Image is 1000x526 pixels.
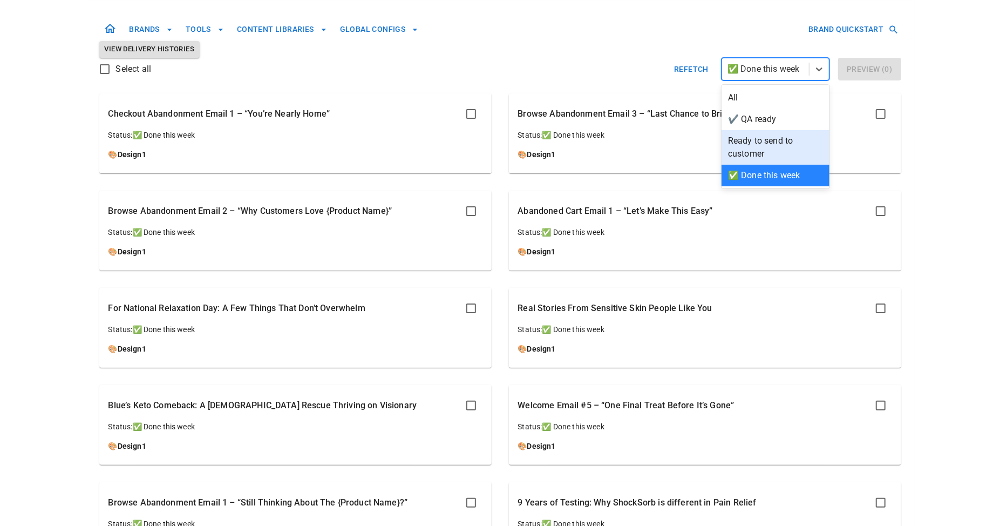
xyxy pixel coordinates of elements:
[108,302,365,315] p: For National Relaxation Day: A Few Things That Don’t Overwhelm
[118,150,146,159] a: Design1
[518,302,712,315] p: Real Stories From Sensitive Skin People Like You
[722,109,829,130] div: ✔️ QA ready
[527,247,556,256] a: Design1
[108,149,482,160] p: 🎨
[722,165,829,186] div: ✅ Done this week
[181,19,228,39] button: TOOLS
[118,247,146,256] a: Design1
[108,399,417,412] p: Blue’s Keto Comeback: A [DEMOGRAPHIC_DATA] Rescue Thriving on Visionary
[527,150,556,159] a: Design1
[99,41,200,58] button: View Delivery Histories
[108,324,482,335] p: Status: ✅ Done this week
[116,63,152,76] span: Select all
[518,227,892,238] p: Status: ✅ Done this week
[518,399,734,412] p: Welcome Email #5 – “One Final Treat Before It’s Gone”
[527,345,556,353] a: Design1
[518,343,892,354] p: 🎨
[108,496,408,509] p: Browse Abandonment Email 1 – “Still Thinking About The {Product Name}?”
[518,496,757,509] p: 9 Years of Testing: Why ShockSorb is different in Pain Relief
[108,246,482,257] p: 🎨
[518,130,892,140] p: Status: ✅ Done this week
[527,442,556,450] a: Design1
[518,149,892,160] p: 🎨
[670,58,713,80] button: Refetch
[722,87,829,109] div: All
[125,19,177,39] button: BRANDS
[233,19,331,39] button: CONTENT LIBRARIES
[108,205,392,218] p: Browse Abandonment Email 2 – “Why Customers Love {Product Name}”
[108,441,482,451] p: 🎨
[108,343,482,354] p: 🎨
[108,130,482,140] p: Status: ✅ Done this week
[108,107,330,120] p: Checkout Abandonment Email 1 – “You’re Nearly Home”
[518,107,826,120] p: Browse Abandonment Email 3 – “Last Chance to Bring {Product Name} Home”
[108,421,482,432] p: Status: ✅ Done this week
[518,205,713,218] p: Abandoned Cart Email 1 – “Let’s Make This Easy”
[518,421,892,432] p: Status: ✅ Done this week
[518,441,892,451] p: 🎨
[336,19,423,39] button: GLOBAL CONFIGS
[118,442,146,450] a: Design1
[518,246,892,257] p: 🎨
[108,227,482,238] p: Status: ✅ Done this week
[804,19,901,39] button: BRAND QUICKSTART
[518,324,892,335] p: Status: ✅ Done this week
[722,130,829,165] div: Ready to send to customer
[118,345,146,353] a: Design1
